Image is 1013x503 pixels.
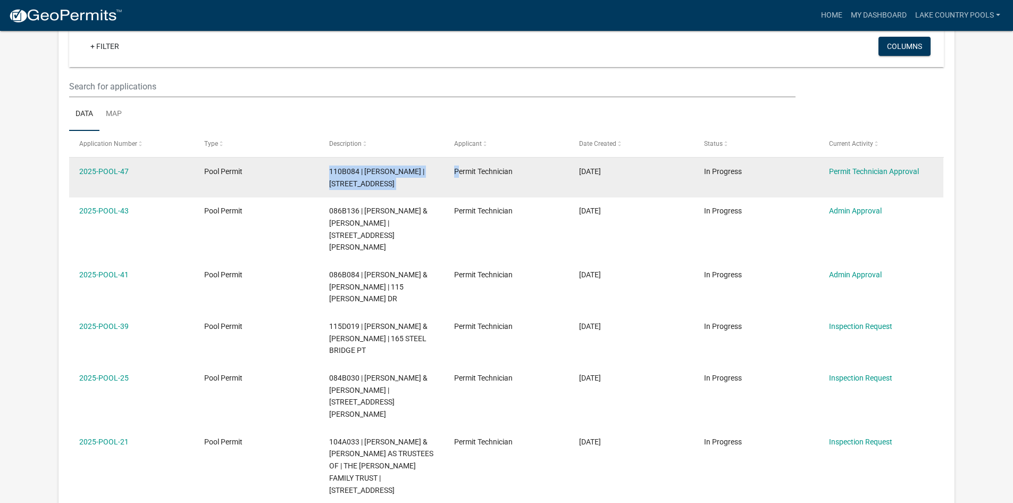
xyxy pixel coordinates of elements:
span: 03/28/2025 [579,374,601,382]
datatable-header-cell: Description [319,131,444,156]
span: Pool Permit [204,167,242,176]
a: + Filter [82,37,128,56]
span: 03/20/2025 [579,438,601,446]
span: Pool Permit [204,270,242,279]
a: 2025-POOL-39 [79,322,129,331]
datatable-header-cell: Type [194,131,319,156]
button: Columns [878,37,931,56]
input: Search for applications [69,76,795,97]
span: Description [329,140,362,147]
span: 09/19/2025 [579,167,601,176]
span: In Progress [704,270,742,279]
span: In Progress [704,438,742,446]
span: Permit Technician [454,438,513,446]
span: Permit Technician [454,270,513,279]
a: Map [99,97,128,131]
span: Current Activity [829,140,873,147]
a: 2025-POOL-43 [79,207,129,215]
datatable-header-cell: Application Number [69,131,194,156]
span: Applicant [454,140,482,147]
span: Pool Permit [204,207,242,215]
a: 2025-POOL-41 [79,270,129,279]
span: 086B084 | STRICKLAND WILLIAM A & CATHERINE P | 115 EMMA DR [329,270,428,303]
span: In Progress [704,167,742,176]
span: In Progress [704,207,742,215]
span: 086B136 | SCHOEN RANDY & ELIZABETH | 129 SINCLAIR DR [329,207,428,251]
datatable-header-cell: Current Activity [818,131,943,156]
datatable-header-cell: Date Created [569,131,694,156]
span: 115D019 | LEVENGOOD GARY A & LISA K | 165 STEEL BRIDGE PT [329,322,428,355]
span: Status [704,140,723,147]
a: Inspection Request [829,438,892,446]
span: 08/11/2025 [579,322,601,331]
a: Admin Approval [829,207,882,215]
a: 2025-POOL-47 [79,167,129,176]
span: 09/02/2025 [579,270,601,279]
a: Inspection Request [829,322,892,331]
datatable-header-cell: Applicant [444,131,569,156]
span: In Progress [704,322,742,331]
a: Lake Country Pools [911,5,1004,26]
span: Type [204,140,218,147]
a: Inspection Request [829,374,892,382]
a: Data [69,97,99,131]
a: 2025-POOL-25 [79,374,129,382]
span: Permit Technician [454,322,513,331]
span: 084B030 | HAIRETIS ANDREW & KELLEY | 98 BAGLEY RD [329,374,428,418]
span: Application Number [79,140,137,147]
span: Permit Technician [454,374,513,382]
a: Home [817,5,847,26]
span: 110B084 | ROSENWASSER STEVEN J | 139 WOODHAVEN DR [329,167,424,188]
span: Date Created [579,140,616,147]
a: Admin Approval [829,270,882,279]
datatable-header-cell: Status [693,131,818,156]
span: Permit Technician [454,207,513,215]
span: 09/08/2025 [579,207,601,215]
span: 104A033 | MARBUT WILLIAM B & TONYA AS TRUSTEES OF | THE MARBUT FAMILY TRUST | 129 LAKE FOREST DR [329,438,433,494]
a: My Dashboard [847,5,911,26]
span: Pool Permit [204,374,242,382]
span: Pool Permit [204,322,242,331]
a: 2025-POOL-21 [79,438,129,446]
span: Pool Permit [204,438,242,446]
span: Permit Technician [454,167,513,176]
span: In Progress [704,374,742,382]
a: Permit Technician Approval [829,167,919,176]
